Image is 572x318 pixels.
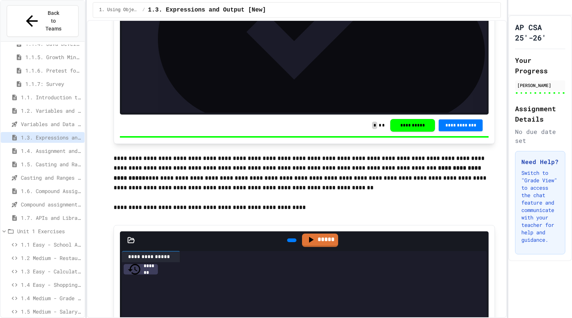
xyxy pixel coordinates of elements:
span: 1.1.6. Pretest for the AP CSA Exam [25,67,82,74]
span: 1.2 Medium - Restaurant Order [21,254,82,262]
h2: Assignment Details [515,103,565,124]
h1: AP CSA 25'-26' [515,22,565,43]
div: [PERSON_NAME] [517,82,563,89]
span: 1. Using Objects and Methods [99,7,139,13]
span: 1.7. APIs and Libraries [21,214,82,222]
span: / [142,7,145,13]
h3: Need Help? [521,157,559,166]
span: Unit 1 Exercises [17,227,82,235]
span: 1.6. Compound Assignment Operators [21,187,82,195]
span: Casting and Ranges of variables - Quiz [21,174,82,182]
span: 1.4 Easy - Shopping Receipt [21,281,82,289]
span: 1.3 Easy - Calculate Snack Costs [21,267,82,275]
span: Compound assignment operators - Quiz [21,200,82,208]
span: 1.3. Expressions and Output [New] [148,6,266,15]
span: 1.5. Casting and Ranges of Values [21,160,82,168]
h2: Your Progress [515,55,565,76]
p: Switch to "Grade View" to access the chat feature and communicate with your teacher for help and ... [521,169,559,244]
span: 1.5 Medium - Salary Calculator [21,308,82,315]
span: Variables and Data Types - Quiz [21,120,82,128]
span: 1.1 Easy - School Announcements [21,241,82,248]
span: 1.4. Assignment and Input [21,147,82,155]
span: 1.3. Expressions and Output [New] [21,134,82,141]
span: 1.1. Introduction to Algorithms, Programming, and Compilers [21,93,82,101]
span: 1.1.7: Survey [25,80,82,88]
span: 1.4 Medium - Grade Point Average [21,294,82,302]
span: 1.1.5. Growth Mindset and Pair Programming [25,53,82,61]
div: No due date set [515,127,565,145]
span: Back to Teams [45,9,63,33]
span: 1.2. Variables and Data Types [21,107,82,115]
button: Back to Teams [7,5,79,37]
